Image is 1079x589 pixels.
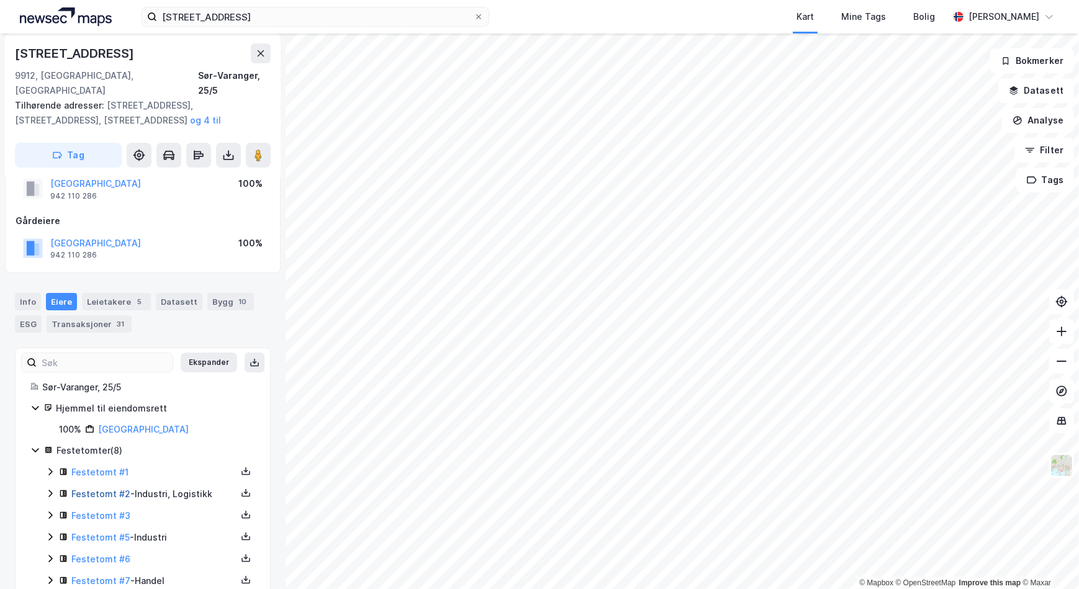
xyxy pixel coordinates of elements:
[71,575,130,586] a: Festetomt #7
[114,318,127,330] div: 31
[1017,529,1079,589] div: Kontrollprogram for chat
[50,191,97,201] div: 942 110 286
[15,68,198,98] div: 9912, [GEOGRAPHIC_DATA], [GEOGRAPHIC_DATA]
[181,353,237,372] button: Ekspander
[15,315,42,333] div: ESG
[238,176,263,191] div: 100%
[15,98,261,128] div: [STREET_ADDRESS], [STREET_ADDRESS], [STREET_ADDRESS]
[71,532,130,542] a: Festetomt #5
[71,487,237,501] div: - Industri, Logistikk
[15,143,122,168] button: Tag
[15,43,137,63] div: [STREET_ADDRESS]
[841,9,886,24] div: Mine Tags
[20,7,112,26] img: logo.a4113a55bc3d86da70a041830d287a7e.svg
[16,214,270,228] div: Gårdeiere
[198,68,271,98] div: Sør-Varanger, 25/5
[50,250,97,260] div: 942 110 286
[913,9,935,24] div: Bolig
[157,7,474,26] input: Søk på adresse, matrikkel, gårdeiere, leietakere eller personer
[42,380,255,395] div: Sør-Varanger, 25/5
[47,315,132,333] div: Transaksjoner
[896,578,956,587] a: OpenStreetMap
[797,9,814,24] div: Kart
[71,530,237,545] div: - Industri
[71,573,237,588] div: - Handel
[1017,529,1079,589] iframe: Chat Widget
[1002,108,1074,133] button: Analyse
[238,236,263,251] div: 100%
[56,401,255,416] div: Hjemmel til eiendomsrett
[156,293,202,310] div: Datasett
[71,467,129,477] a: Festetomt #1
[968,9,1039,24] div: [PERSON_NAME]
[82,293,151,310] div: Leietakere
[71,488,130,499] a: Festetomt #2
[998,78,1074,103] button: Datasett
[56,443,255,458] div: Festetomter ( 8 )
[207,293,254,310] div: Bygg
[1016,168,1074,192] button: Tags
[15,293,41,310] div: Info
[236,295,249,308] div: 10
[59,422,81,437] div: 100%
[71,510,130,521] a: Festetomt #3
[133,295,146,308] div: 5
[990,48,1074,73] button: Bokmerker
[46,293,77,310] div: Eiere
[71,554,130,564] a: Festetomt #6
[37,353,173,372] input: Søk
[959,578,1021,587] a: Improve this map
[98,424,189,434] a: [GEOGRAPHIC_DATA]
[859,578,893,587] a: Mapbox
[15,100,107,110] span: Tilhørende adresser:
[1050,454,1073,477] img: Z
[1014,138,1074,163] button: Filter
